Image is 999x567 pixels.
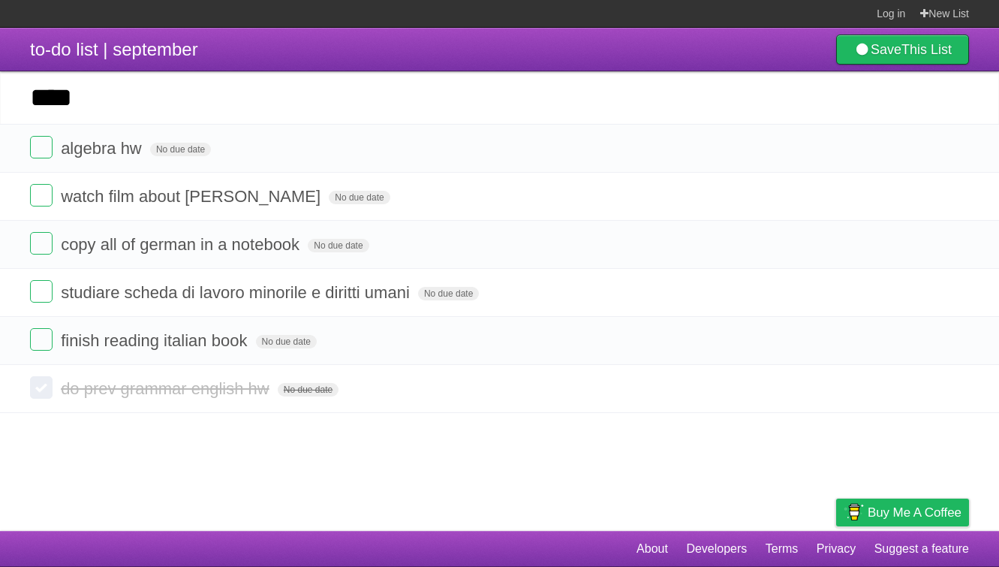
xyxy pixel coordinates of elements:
span: No due date [278,383,339,397]
b: This List [901,42,952,57]
a: SaveThis List [836,35,969,65]
span: do prev grammar english hw [61,379,273,398]
a: Developers [686,535,747,563]
label: Done [30,328,53,351]
a: Suggest a feature [874,535,969,563]
span: No due date [418,287,479,300]
label: Done [30,232,53,255]
span: copy all of german in a notebook [61,235,303,254]
span: watch film about [PERSON_NAME] [61,187,324,206]
span: No due date [256,335,317,348]
span: No due date [308,239,369,252]
img: Buy me a coffee [844,499,864,525]
span: algebra hw [61,139,146,158]
label: Done [30,376,53,399]
a: About [636,535,668,563]
label: Done [30,136,53,158]
a: Privacy [817,535,856,563]
label: Done [30,184,53,207]
span: Buy me a coffee [868,499,961,526]
label: Done [30,280,53,303]
span: No due date [329,191,390,204]
span: studiare scheda di lavoro minorile e diritti umani [61,283,414,302]
a: Buy me a coffee [836,499,969,526]
span: finish reading italian book [61,331,251,350]
span: to-do list | september [30,39,198,59]
span: No due date [150,143,211,156]
a: Terms [766,535,799,563]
